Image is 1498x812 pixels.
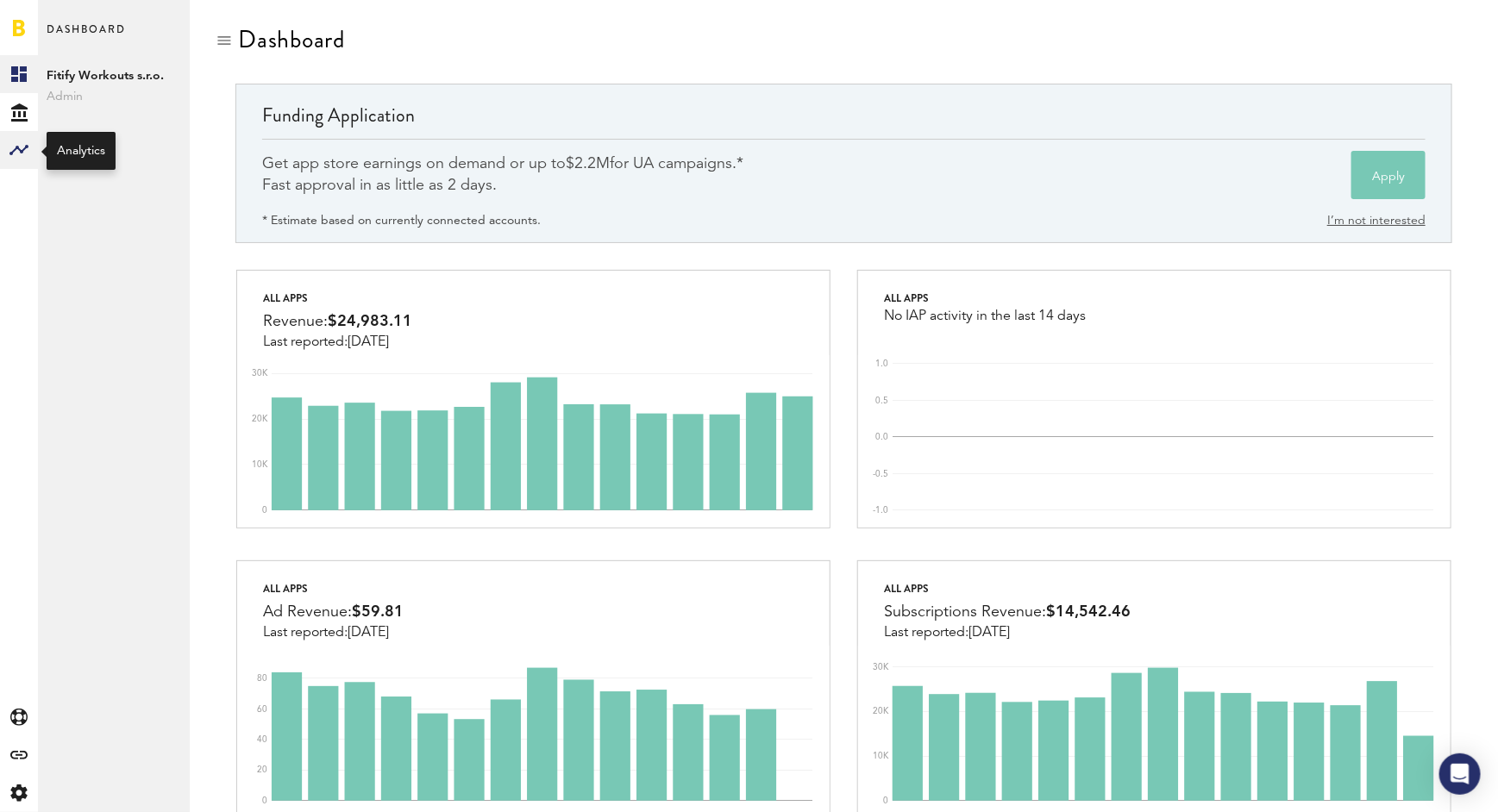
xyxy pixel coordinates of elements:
div: No IAP activity in the last 14 days [884,309,1086,324]
span: $2.2M [566,156,610,172]
button: Apply [1351,151,1426,199]
text: 0 [262,796,267,805]
div: All apps [884,288,1086,309]
span: Fitify Workouts s.r.o. [47,66,181,86]
text: -1.0 [873,506,888,515]
div: Last reported: [884,625,1131,640]
text: 0 [262,506,267,515]
text: 60 [257,704,267,713]
span: [DATE] [968,626,1010,640]
div: Dashboard [238,26,345,53]
text: 20K [252,415,268,423]
div: All apps [884,578,1131,599]
div: * Estimate based on currently connected accounts. [262,210,541,231]
text: 30K [252,370,268,378]
text: 1.0 [875,359,888,368]
text: -0.5 [873,470,888,478]
text: 30K [873,663,889,671]
span: Support [36,12,98,28]
span: $14,542.46 [1046,604,1131,620]
span: Dashboard [47,19,126,55]
div: Analytics [57,142,105,159]
text: 20K [873,707,889,715]
text: 40 [257,735,267,744]
div: Last reported: [263,625,404,640]
span: Admin [47,86,181,107]
text: 10K [252,460,268,469]
div: Get app store earnings on demand or up to for UA campaigns.* Fast approval in as little as 2 days. [262,153,743,197]
span: $59.81 [352,604,404,620]
div: All apps [263,288,412,309]
span: [DATE] [348,335,389,349]
div: Last reported: [263,334,412,350]
span: $24,983.11 [328,314,412,329]
div: All apps [263,578,404,599]
text: 20 [257,765,267,774]
div: Ad Revenue: [263,599,404,625]
div: Subscriptions Revenue: [884,599,1131,625]
text: 0.0 [875,433,888,441]
span: [DATE] [348,626,389,640]
a: I’m not interested [1327,215,1426,227]
text: 0.5 [875,397,888,405]
text: 0 [883,796,888,805]
div: Revenue: [263,309,412,334]
div: Open Intercom Messenger [1439,753,1481,795]
div: Funding Application [262,102,1426,139]
text: 80 [257,674,267,683]
text: 10K [873,752,889,760]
